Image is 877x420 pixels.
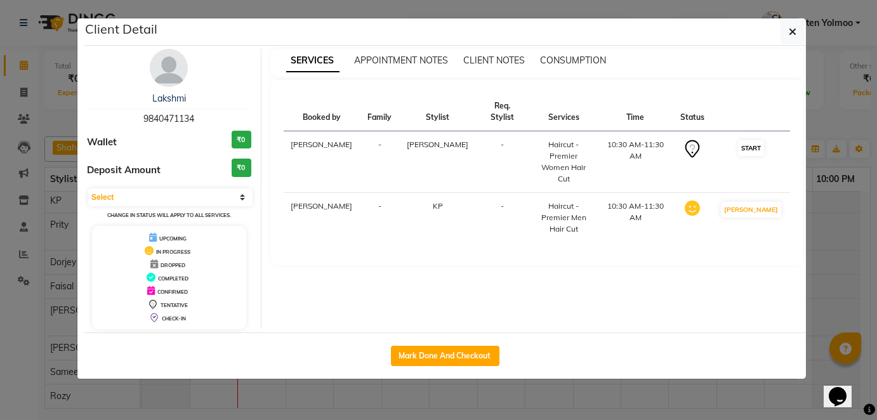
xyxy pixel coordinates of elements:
h3: ₹0 [232,131,251,149]
td: - [477,131,529,193]
span: CONFIRMED [157,289,188,295]
td: - [477,193,529,243]
th: Services [529,93,598,131]
span: TENTATIVE [161,302,188,308]
div: Haircut - Premier Women Hair Cut [536,139,591,185]
td: - [360,131,400,193]
span: UPCOMING [159,235,187,242]
th: Req. Stylist [477,93,529,131]
div: Haircut - Premier Men Hair Cut [536,200,591,235]
span: Deposit Amount [87,163,161,178]
span: SERVICES [286,49,340,72]
span: Wallet [87,135,117,150]
span: [PERSON_NAME] [407,140,469,149]
th: Status [673,93,712,131]
span: CLIENT NOTES [464,55,525,66]
th: Time [598,93,673,131]
td: [PERSON_NAME] [284,193,360,243]
img: avatar [150,49,188,87]
h5: Client Detail [85,20,157,39]
button: Mark Done And Checkout [391,346,499,366]
span: CONSUMPTION [541,55,607,66]
th: Family [360,93,400,131]
span: COMPLETED [158,275,188,282]
span: CHECK-IN [162,315,186,322]
button: [PERSON_NAME] [721,202,781,218]
span: KP [433,201,443,211]
td: 10:30 AM-11:30 AM [598,193,673,243]
button: START [738,140,764,156]
span: 9840471134 [143,113,194,124]
th: Stylist [400,93,477,131]
span: DROPPED [161,262,185,268]
small: Change in status will apply to all services. [107,212,231,218]
h3: ₹0 [232,159,251,177]
td: [PERSON_NAME] [284,131,360,193]
a: Lakshmi [152,93,186,104]
iframe: chat widget [824,369,864,407]
th: Booked by [284,93,360,131]
td: - [360,193,400,243]
span: APPOINTMENT NOTES [355,55,449,66]
td: 10:30 AM-11:30 AM [598,131,673,193]
span: IN PROGRESS [156,249,190,255]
